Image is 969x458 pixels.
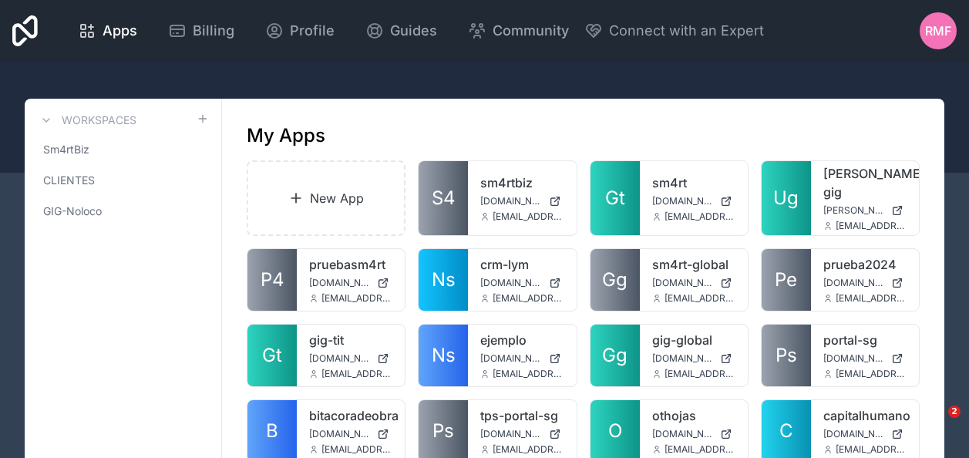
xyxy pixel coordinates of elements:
[480,331,564,349] a: ejemplo
[823,428,885,440] span: [DOMAIN_NAME]
[493,443,564,456] span: [EMAIL_ADDRESS][DOMAIN_NAME]
[419,325,468,386] a: Ns
[156,14,247,48] a: Billing
[652,277,735,289] a: [DOMAIN_NAME]
[823,255,907,274] a: prueba2024
[309,255,392,274] a: pruebasm4rt
[652,331,735,349] a: gig-global
[823,204,885,217] span: [PERSON_NAME][DOMAIN_NAME]
[665,210,735,223] span: [EMAIL_ADDRESS][DOMAIN_NAME]
[823,406,907,425] a: capitalhumano
[321,292,392,305] span: [EMAIL_ADDRESS][DOMAIN_NAME]
[37,136,209,163] a: Sm4rtBiz
[652,352,714,365] span: [DOMAIN_NAME]
[823,204,907,217] a: [PERSON_NAME][DOMAIN_NAME]
[602,343,627,368] span: Gg
[321,368,392,380] span: [EMAIL_ADDRESS][DOMAIN_NAME]
[493,20,569,42] span: Community
[432,186,456,210] span: S4
[605,186,625,210] span: Gt
[309,428,392,440] a: [DOMAIN_NAME]
[762,161,811,235] a: Ug
[37,111,136,130] a: Workspaces
[823,277,907,289] a: [DOMAIN_NAME]
[836,443,907,456] span: [EMAIL_ADDRESS][DOMAIN_NAME]
[43,142,89,157] span: Sm4rtBiz
[779,419,793,443] span: C
[652,428,735,440] a: [DOMAIN_NAME]
[37,167,209,194] a: CLIENTES
[480,406,564,425] a: tps-portal-sg
[480,428,542,440] span: [DOMAIN_NAME]
[309,352,371,365] span: [DOMAIN_NAME]
[762,249,811,311] a: Pe
[247,160,405,236] a: New App
[480,173,564,192] a: sm4rtbiz
[262,343,282,368] span: Gt
[925,22,951,40] span: RMF
[247,249,297,311] a: P4
[480,255,564,274] a: crm-lym
[608,419,622,443] span: O
[609,20,764,42] span: Connect with an Expert
[917,406,954,443] iframe: Intercom live chat
[309,277,371,289] span: [DOMAIN_NAME]
[309,352,392,365] a: [DOMAIN_NAME]
[480,277,564,289] a: [DOMAIN_NAME]
[590,249,640,311] a: Gg
[390,20,437,42] span: Guides
[480,277,542,289] span: [DOMAIN_NAME]
[432,343,456,368] span: Ns
[823,428,907,440] a: [DOMAIN_NAME]
[836,368,907,380] span: [EMAIL_ADDRESS][DOMAIN_NAME]
[602,268,627,292] span: Gg
[247,325,297,386] a: Gt
[665,292,735,305] span: [EMAIL_ADDRESS][DOMAIN_NAME]
[37,197,209,225] a: GIG-Noloco
[290,20,335,42] span: Profile
[773,186,799,210] span: Ug
[652,173,735,192] a: sm4rt
[309,277,392,289] a: [DOMAIN_NAME]
[353,14,449,48] a: Guides
[665,443,735,456] span: [EMAIL_ADDRESS][DOMAIN_NAME]
[309,331,392,349] a: gig-tit
[948,406,961,418] span: 2
[103,20,137,42] span: Apps
[456,14,581,48] a: Community
[493,292,564,305] span: [EMAIL_ADDRESS][DOMAIN_NAME]
[823,352,885,365] span: [DOMAIN_NAME]
[480,352,542,365] span: [DOMAIN_NAME]
[480,195,564,207] a: [DOMAIN_NAME]
[836,220,907,232] span: [EMAIL_ADDRESS][DOMAIN_NAME]
[584,20,764,42] button: Connect with an Expert
[652,195,714,207] span: [DOMAIN_NAME]
[66,14,150,48] a: Apps
[432,419,454,443] span: Ps
[432,268,456,292] span: Ns
[480,428,564,440] a: [DOMAIN_NAME]
[823,164,907,201] a: [PERSON_NAME]-gig
[836,292,907,305] span: [EMAIL_ADDRESS][DOMAIN_NAME]
[493,210,564,223] span: [EMAIL_ADDRESS][DOMAIN_NAME]
[266,419,278,443] span: B
[776,343,797,368] span: Ps
[652,277,714,289] span: [DOMAIN_NAME]
[652,428,714,440] span: [DOMAIN_NAME]
[261,268,284,292] span: P4
[480,352,564,365] a: [DOMAIN_NAME]
[309,406,392,425] a: bitacoradeobra
[493,368,564,380] span: [EMAIL_ADDRESS][DOMAIN_NAME]
[823,277,885,289] span: [DOMAIN_NAME]
[665,368,735,380] span: [EMAIL_ADDRESS][DOMAIN_NAME]
[590,325,640,386] a: Gg
[419,249,468,311] a: Ns
[419,161,468,235] a: S4
[193,20,234,42] span: Billing
[590,161,640,235] a: Gt
[652,255,735,274] a: sm4rt-global
[652,406,735,425] a: othojas
[253,14,347,48] a: Profile
[321,443,392,456] span: [EMAIL_ADDRESS][DOMAIN_NAME]
[480,195,542,207] span: [DOMAIN_NAME]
